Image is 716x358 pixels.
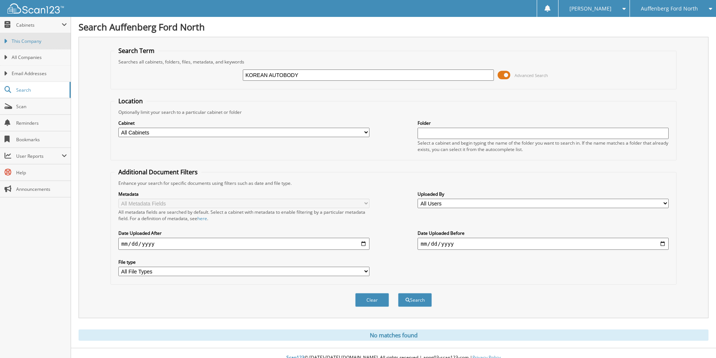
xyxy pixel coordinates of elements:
[16,22,62,28] span: Cabinets
[16,120,67,126] span: Reminders
[16,186,67,192] span: Announcements
[418,230,669,236] label: Date Uploaded Before
[12,70,67,77] span: Email Addresses
[118,259,369,265] label: File type
[418,238,669,250] input: end
[418,120,669,126] label: Folder
[16,153,62,159] span: User Reports
[515,73,548,78] span: Advanced Search
[418,140,669,153] div: Select a cabinet and begin typing the name of the folder you want to search in. If the name match...
[118,191,369,197] label: Metadata
[8,3,64,14] img: scan123-logo-white.svg
[398,293,432,307] button: Search
[115,109,672,115] div: Optionally limit your search to a particular cabinet or folder
[16,136,67,143] span: Bookmarks
[16,169,67,176] span: Help
[79,329,708,341] div: No matches found
[115,47,158,55] legend: Search Term
[115,168,201,176] legend: Additional Document Filters
[418,191,669,197] label: Uploaded By
[115,97,147,105] legend: Location
[569,6,612,11] span: [PERSON_NAME]
[355,293,389,307] button: Clear
[115,59,672,65] div: Searches all cabinets, folders, files, metadata, and keywords
[115,180,672,186] div: Enhance your search for specific documents using filters such as date and file type.
[118,238,369,250] input: start
[12,38,67,45] span: This Company
[79,21,708,33] h1: Search Auffenberg Ford North
[118,120,369,126] label: Cabinet
[16,103,67,110] span: Scan
[12,54,67,61] span: All Companies
[197,215,207,222] a: here
[118,230,369,236] label: Date Uploaded After
[16,87,66,93] span: Search
[118,209,369,222] div: All metadata fields are searched by default. Select a cabinet with metadata to enable filtering b...
[678,322,716,358] iframe: Chat Widget
[641,6,698,11] span: Auffenberg Ford North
